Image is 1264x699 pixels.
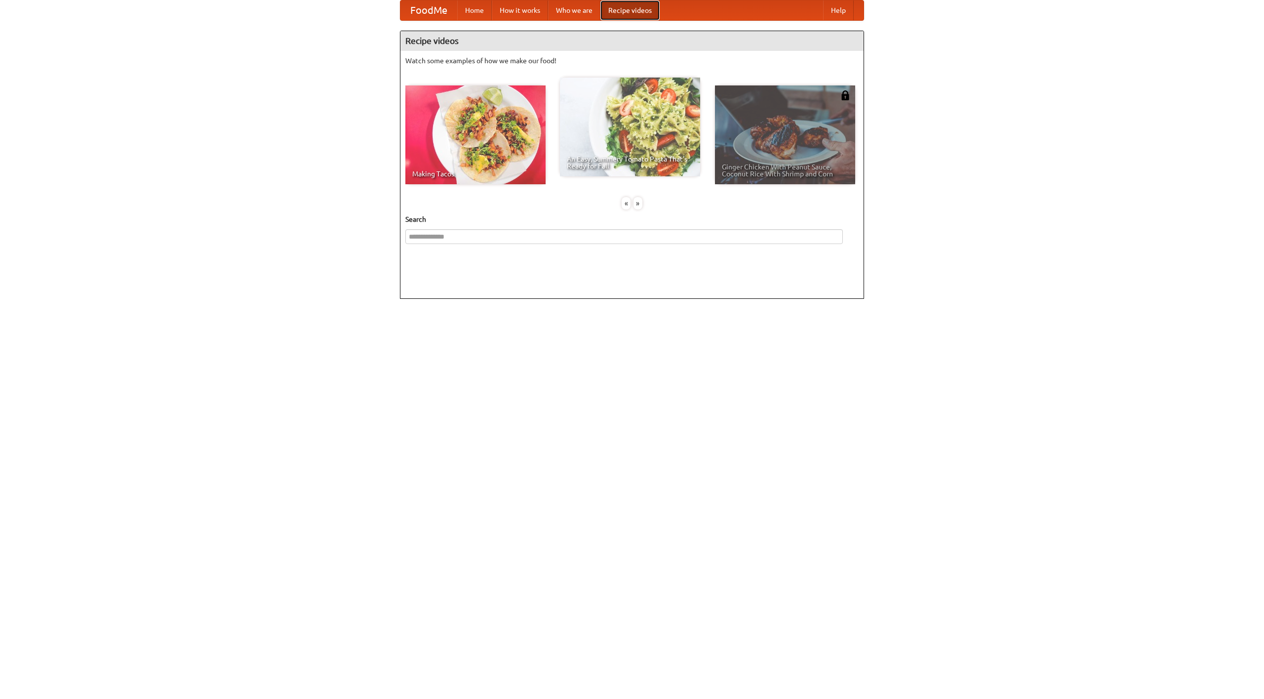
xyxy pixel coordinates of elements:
a: An Easy, Summery Tomato Pasta That's Ready for Fall [560,78,700,176]
span: Making Tacos [412,170,539,177]
a: How it works [492,0,548,20]
p: Watch some examples of how we make our food! [405,56,859,66]
h5: Search [405,214,859,224]
a: Who we are [548,0,600,20]
a: FoodMe [400,0,457,20]
div: « [622,197,631,209]
a: Making Tacos [405,85,546,184]
img: 483408.png [840,90,850,100]
a: Recipe videos [600,0,660,20]
div: » [633,197,642,209]
span: An Easy, Summery Tomato Pasta That's Ready for Fall [567,156,693,169]
a: Home [457,0,492,20]
h4: Recipe videos [400,31,864,51]
a: Help [823,0,854,20]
